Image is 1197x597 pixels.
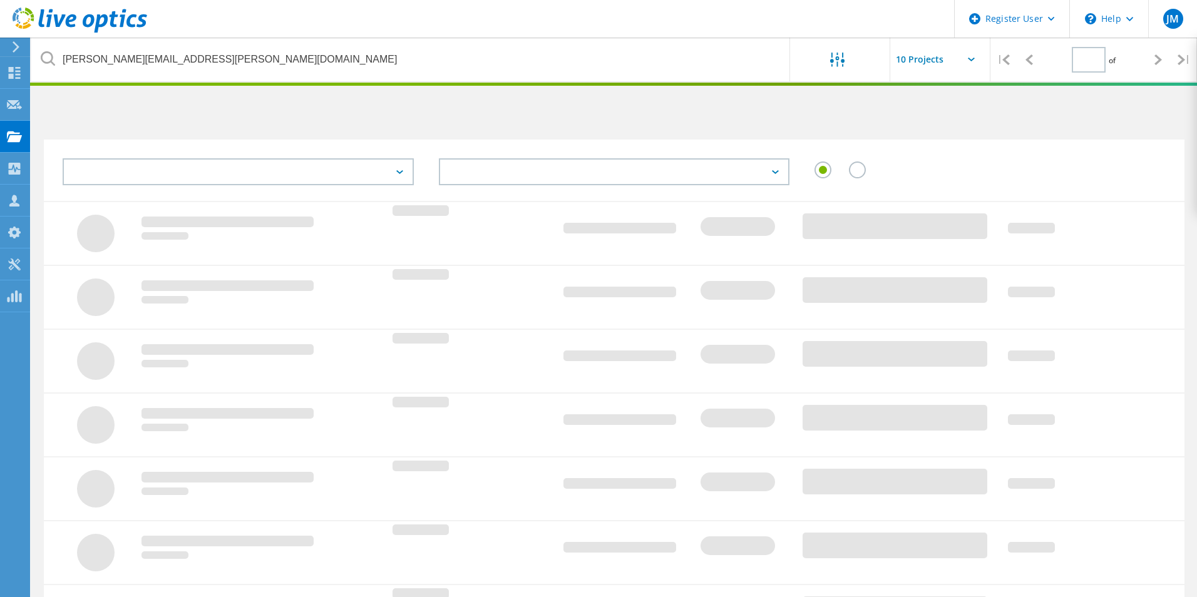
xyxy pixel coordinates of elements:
[1109,55,1116,66] span: of
[990,38,1016,82] div: |
[1085,13,1096,24] svg: \n
[1171,38,1197,82] div: |
[13,26,147,35] a: Live Optics Dashboard
[31,38,791,81] input: undefined
[1166,14,1179,24] span: JM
